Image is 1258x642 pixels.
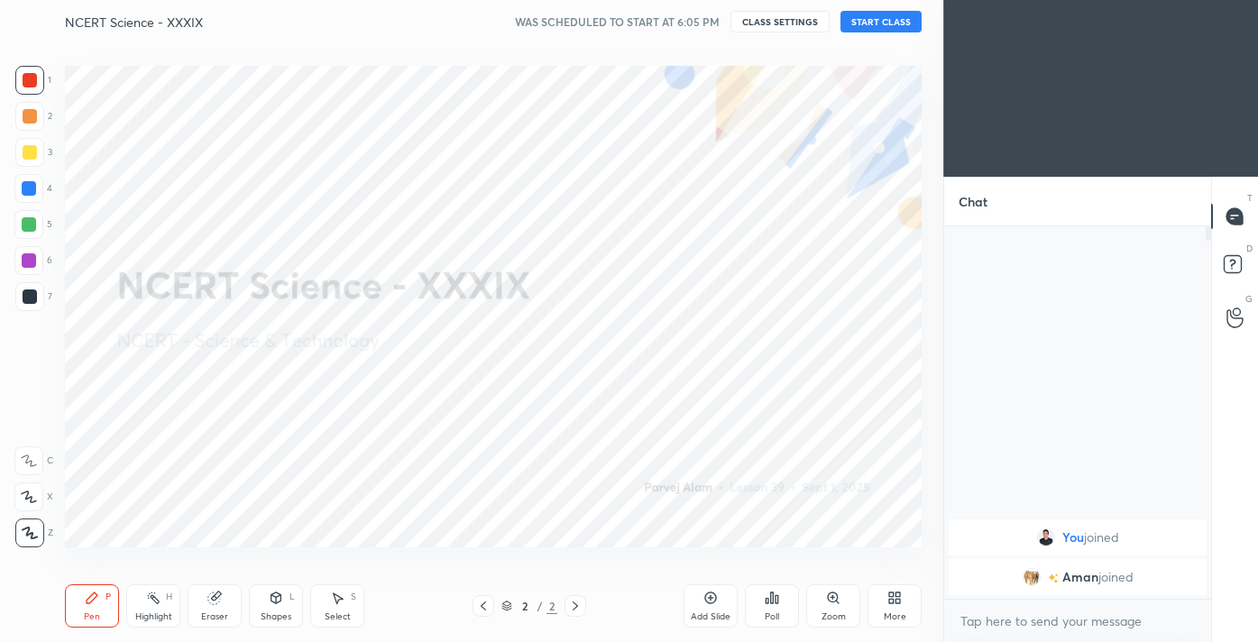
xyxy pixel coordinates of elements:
img: no-rating-badge.077c3623.svg [1048,573,1059,583]
div: 4 [14,174,52,203]
div: S [351,592,356,601]
p: D [1246,242,1253,255]
button: CLASS SETTINGS [730,11,830,32]
div: 5 [14,210,52,239]
div: 7 [15,282,52,311]
div: 6 [14,246,52,275]
div: 1 [15,66,51,95]
div: Add Slide [691,612,730,621]
div: Shapes [261,612,291,621]
span: joined [1084,530,1119,545]
p: G [1245,292,1253,306]
span: Aman [1062,570,1098,584]
div: C [14,446,53,475]
div: Eraser [201,612,228,621]
img: 073cced08011463f8570389367252e00.jpg [1023,568,1041,586]
div: Pen [84,612,100,621]
div: 2 [516,601,534,611]
div: Highlight [135,612,172,621]
span: joined [1098,570,1134,584]
div: 3 [15,138,52,167]
img: 09a1bb633dd249f2a2c8cf568a24d1b1.jpg [1037,528,1055,546]
div: Poll [765,612,779,621]
div: X [14,482,53,511]
div: L [289,592,295,601]
div: More [884,612,906,621]
button: START CLASS [840,11,922,32]
div: P [106,592,111,601]
p: Chat [944,178,1002,225]
div: 2 [15,102,52,131]
div: / [537,601,543,611]
div: 2 [546,598,557,614]
h5: WAS SCHEDULED TO START AT 6:05 PM [515,14,720,30]
span: You [1062,530,1084,545]
h4: NCERT Science - XXXIX [65,14,203,31]
div: H [166,592,172,601]
div: Select [325,612,351,621]
div: Z [15,518,53,547]
div: grid [944,516,1211,599]
p: T [1247,191,1253,205]
div: Zoom [822,612,846,621]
